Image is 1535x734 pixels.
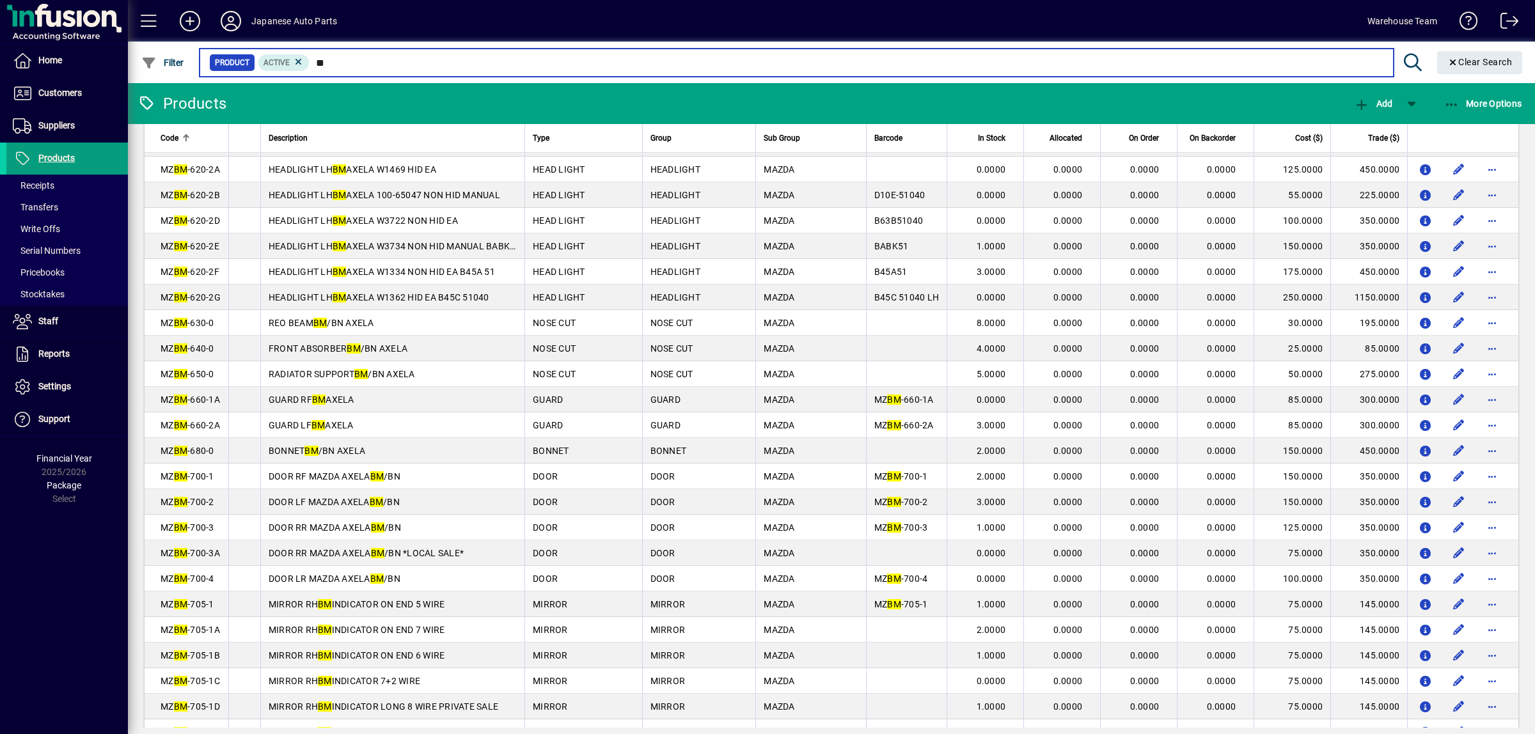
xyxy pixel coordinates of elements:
span: 0.0000 [1053,215,1083,226]
span: HEADLIGHT LH AXELA 100-65047 NON HID MANUAL [269,190,500,200]
em: BM [887,471,901,481]
span: Allocated [1050,131,1082,145]
span: NOSE CUT [533,369,576,379]
em: BM [304,446,319,456]
span: MAZDA [764,267,794,277]
span: HEADLIGHT [650,241,700,251]
span: BABK51 [874,241,909,251]
span: Write Offs [13,224,60,234]
a: Settings [6,371,128,403]
em: BM [174,471,188,481]
span: MAZDA [764,420,794,430]
span: 2.0000 [977,446,1006,456]
button: Edit [1449,364,1469,384]
td: 85.0000 [1254,412,1330,438]
button: Edit [1449,594,1469,614]
span: MZ -660-1A [161,394,220,405]
span: GUARD [650,394,681,405]
a: Staff [6,306,128,338]
button: Edit [1449,159,1469,180]
button: Edit [1449,517,1469,538]
span: D10E-51040 [874,190,925,200]
span: In Stock [978,131,1005,145]
span: MZ -660-1A [874,394,934,405]
span: B45A51 [874,267,908,277]
button: More options [1482,645,1502,666]
button: More options [1482,313,1502,333]
span: HEADLIGHT LH AXELA W1469 HID EA [269,164,436,175]
span: HEAD LIGHT [533,215,585,226]
span: 0.0000 [1053,318,1083,328]
mat-chip: Activation Status: Active [258,54,310,71]
button: Edit [1449,620,1469,640]
span: MZ -620-2F [161,267,219,277]
span: MZ -660-2A [161,420,220,430]
span: Home [38,55,62,65]
button: Clear [1437,51,1523,74]
span: NOSE CUT [533,318,576,328]
td: 1150.0000 [1330,285,1407,310]
span: More Options [1444,98,1522,109]
span: DOOR LF MAZDA AXELA /BN [269,497,400,507]
span: HEADLIGHT [650,267,700,277]
span: 0.0000 [1053,241,1083,251]
span: HEAD LIGHT [533,164,585,175]
a: Serial Numbers [6,240,128,262]
span: MZ -640-0 [161,343,214,354]
span: Type [533,131,549,145]
em: BM [333,267,347,277]
span: MAZDA [764,369,794,379]
div: Sub Group [764,131,858,145]
span: 0.0000 [1130,292,1160,302]
td: 150.0000 [1254,489,1330,515]
span: 3.0000 [977,267,1006,277]
span: 0.0000 [977,394,1006,405]
span: BONNET [650,446,687,456]
span: MZ -620-2G [161,292,221,302]
span: 0.0000 [1207,446,1236,456]
span: 0.0000 [1130,164,1160,175]
span: 0.0000 [977,292,1006,302]
span: Financial Year [36,453,92,464]
span: GUARD [650,420,681,430]
span: MAZDA [764,190,794,200]
div: Group [650,131,748,145]
a: Knowledge Base [1450,3,1478,44]
span: 4.0000 [977,343,1006,354]
em: BM [174,497,188,507]
span: 0.0000 [1130,343,1160,354]
span: 0.0000 [1053,420,1083,430]
span: Description [269,131,308,145]
em: BM [174,369,188,379]
button: More options [1482,364,1502,384]
span: Settings [38,381,71,391]
span: 0.0000 [1207,292,1236,302]
em: BM [887,394,901,405]
button: More options [1482,568,1502,589]
em: BM [174,446,188,456]
td: 55.0000 [1254,182,1330,208]
span: MAZDA [764,343,794,354]
button: More options [1482,620,1502,640]
span: 0.0000 [1130,241,1160,251]
span: MAZDA [764,471,794,481]
td: 175.0000 [1254,259,1330,285]
span: MAZDA [764,446,794,456]
span: 0.0000 [1130,394,1160,405]
div: Description [269,131,517,145]
span: Customers [38,88,82,98]
span: 0.0000 [1207,471,1236,481]
span: Package [47,480,81,490]
button: More options [1482,338,1502,359]
span: 0.0000 [1207,318,1236,328]
span: Staff [38,316,58,326]
td: 150.0000 [1254,438,1330,464]
span: DOOR [650,471,675,481]
button: More options [1482,262,1502,282]
span: 2.0000 [977,471,1006,481]
span: 0.0000 [977,190,1006,200]
em: BM [174,292,188,302]
button: More options [1482,159,1502,180]
td: 350.0000 [1330,233,1407,259]
span: REO BEAM /BN AXELA [269,318,374,328]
